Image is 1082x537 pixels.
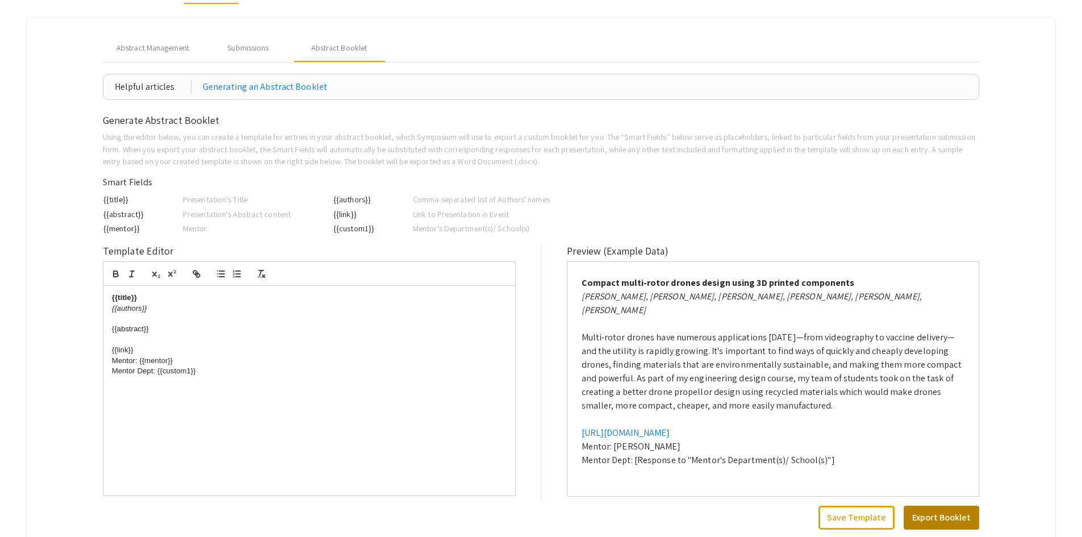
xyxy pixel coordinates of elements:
[333,207,412,222] td: {{link}}
[182,192,327,207] td: Presentation's Title
[103,221,182,236] td: {{mentor}}
[333,192,412,207] td: {{authors}}
[112,366,507,376] p: Mentor Dept: {{custom1}}
[203,80,327,94] a: Generating an Abstract Booklet
[103,131,979,168] p: Using the editor below, you can create a template for entries in your abstract booklet, which Sym...
[103,245,516,257] h2: Template Editor
[182,221,327,236] td: Mentor
[567,245,980,257] h2: Preview (Example Data)
[412,192,557,207] td: Comma-separated list of Authors' names
[818,506,895,530] button: Save Template
[582,277,855,289] strong: Compact multi-rotor drones design using 3D printed components
[582,453,965,467] p: Mentor Dept: [Response to "Mentor's Department(s)/ School(s)"]
[904,506,979,530] button: Export Booklet
[115,80,191,94] div: Helpful articles
[112,304,147,313] em: {{authors}}
[227,42,269,54] div: Submissions
[412,221,557,236] td: Mentor's Department(s)/ School(s)
[311,42,367,54] div: Abstract Booklet
[116,42,189,54] span: Abstract Management
[412,207,557,222] td: Link to Presentation in Event
[112,345,507,355] p: {{link}}
[582,331,965,413] p: Multi-rotor drones have numerous applications [DATE]—from videography to vaccine delivery—and the...
[333,221,412,236] td: {{custom1}}
[103,177,979,188] h3: Smart Fields
[582,427,670,439] a: [URL][DOMAIN_NAME]
[112,324,507,334] p: {{abstract}}
[103,192,182,207] td: {{title}}
[9,486,48,528] iframe: Chat
[582,290,922,316] em: [PERSON_NAME], [PERSON_NAME], [PERSON_NAME], [PERSON_NAME], [PERSON_NAME], [PERSON_NAME]
[103,207,182,222] td: {{abstract}}
[582,440,965,453] p: Mentor: [PERSON_NAME]
[182,207,327,222] td: Presentation's Abstract content
[103,114,979,127] h2: Generate Abstract Booklet
[112,293,137,302] strong: {{title}}
[112,356,507,366] p: Mentor: {{mentor}}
